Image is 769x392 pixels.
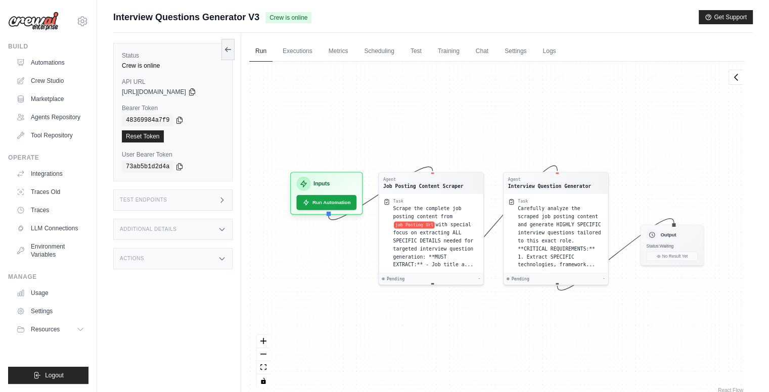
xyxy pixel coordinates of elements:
h3: Output [660,231,676,238]
div: Job Posting Content Scraper [383,182,464,189]
a: Executions [277,41,319,62]
img: Logo [8,12,59,31]
div: Scrape the complete job posting content from {job Posting Url} with special focus on extracting A... [393,205,479,269]
div: Carefully analyze the scraped job posting content and generate HIGHLY SPECIFIC interview question... [518,205,604,269]
div: Operate [8,154,88,162]
button: Run Automation [297,195,357,210]
a: Automations [12,55,88,71]
a: Metrics [323,41,354,62]
code: 48369984a7f9 [122,114,173,126]
div: React Flow controls [257,335,270,387]
a: Usage [12,285,88,301]
a: Integrations [12,166,88,182]
h3: Actions [120,256,144,262]
div: InputsRun Automation [290,172,363,215]
div: OutputStatus:WaitingNo Result Yet [641,225,704,266]
a: Run [249,41,273,62]
a: Settings [12,303,88,319]
div: Manage [8,273,88,281]
div: Agent [508,177,591,182]
span: job Posting Url [394,221,435,228]
span: Scrape the complete job posting content from [393,206,461,219]
button: Logout [8,367,88,384]
label: API URL [122,78,224,86]
div: Agent [383,177,464,182]
span: Logout [45,371,64,379]
div: Interview Question Generator [508,182,591,189]
a: Agents Repository [12,109,88,125]
a: Settings [499,41,532,62]
a: Training [432,41,466,62]
a: Environment Variables [12,238,88,263]
g: Edge from 2553a25cbecd31ca381c53a9dbba7539 to f231ad405dd789775155ddb5bef0b348 [432,166,557,283]
div: Build [8,42,88,51]
div: Task [518,198,528,204]
label: User Bearer Token [122,151,224,159]
a: Chat [470,41,494,62]
button: No Result Yet [646,252,698,261]
a: Reset Token [122,130,164,142]
div: AgentJob Posting Content ScraperTaskScrape the complete job posting content fromjob Posting Urlwi... [378,172,484,285]
div: - [478,276,480,281]
label: Status [122,52,224,60]
div: Task [393,198,403,204]
span: Resources [31,325,60,333]
a: LLM Connections [12,220,88,236]
div: Crew is online [122,62,224,70]
h3: Inputs [313,179,330,188]
label: Bearer Token [122,104,224,112]
button: fit view [257,361,270,374]
a: Traces Old [12,184,88,200]
a: Test [404,41,428,62]
button: zoom out [257,348,270,361]
a: Marketplace [12,91,88,107]
button: Get Support [699,10,753,24]
a: Logs [536,41,562,62]
span: Interview Questions Generator V3 [113,10,259,24]
h3: Additional Details [120,226,176,232]
g: Edge from inputsNode to 2553a25cbecd31ca381c53a9dbba7539 [329,167,433,220]
span: Crew is online [265,12,311,23]
a: Tool Repository [12,127,88,143]
span: Pending [512,276,529,281]
span: Status: Waiting [646,243,673,249]
button: zoom in [257,335,270,348]
a: Traces [12,202,88,218]
h3: Test Endpoints [120,197,167,203]
div: AgentInterview Question GeneratorTaskCarefully analyze the scraped job posting content and genera... [503,172,609,285]
a: Crew Studio [12,73,88,89]
a: Scheduling [358,41,400,62]
code: 73ab5b1d2d4a [122,161,173,173]
span: Pending [387,276,404,281]
button: Resources [12,321,88,337]
span: [URL][DOMAIN_NAME] [122,88,186,96]
div: - [603,276,605,281]
span: with special focus on extracting ALL SPECIFIC DETAILS needed for targeted interview question gene... [393,222,473,267]
span: Carefully analyze the scraped job posting content and generate HIGHLY SPECIFIC interview question... [518,206,601,267]
button: toggle interactivity [257,374,270,387]
g: Edge from f231ad405dd789775155ddb5bef0b348 to outputNode [557,219,674,290]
